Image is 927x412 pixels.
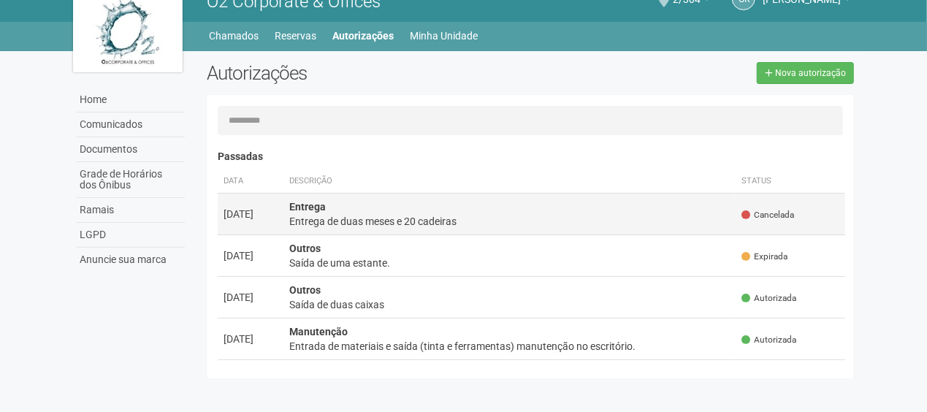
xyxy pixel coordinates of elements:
a: Chamados [210,26,259,46]
a: Grade de Horários dos Ônibus [77,162,185,198]
a: Ramais [77,198,185,223]
span: Autorizada [741,292,796,305]
strong: Manutenção [289,326,348,337]
h2: Autorizações [207,62,519,84]
a: Minha Unidade [411,26,478,46]
strong: Outros [289,243,321,254]
span: Expirada [741,251,787,263]
div: [DATE] [224,248,278,263]
div: [DATE] [224,290,278,305]
span: Nova autorização [775,68,846,78]
div: [DATE] [224,207,278,221]
th: Descrição [283,169,736,194]
th: Data [218,169,283,194]
a: Comunicados [77,112,185,137]
span: Cancelada [741,209,794,221]
a: Nova autorização [757,62,854,84]
h4: Passadas [218,151,846,162]
a: Anuncie sua marca [77,248,185,272]
strong: Entrega [289,201,326,213]
div: [DATE] [224,332,278,346]
a: Autorizações [333,26,394,46]
div: Entrada de materiais e saída (tinta e ferramentas) manutenção no escritório. [289,339,730,354]
div: Saída de duas caixas [289,297,730,312]
span: Autorizada [741,334,796,346]
th: Status [736,169,845,194]
a: Home [77,88,185,112]
a: LGPD [77,223,185,248]
div: Saída de uma estante. [289,256,730,270]
div: Entrega de duas meses e 20 cadeiras [289,214,730,229]
strong: Outros [289,367,321,379]
a: Documentos [77,137,185,162]
strong: Outros [289,284,321,296]
a: Reservas [275,26,317,46]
